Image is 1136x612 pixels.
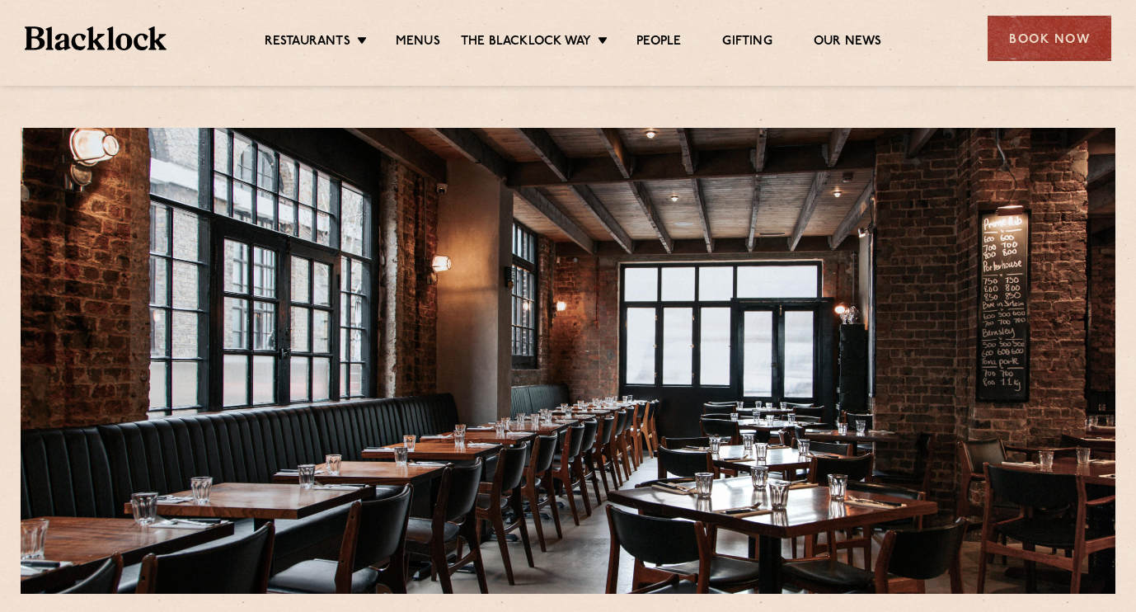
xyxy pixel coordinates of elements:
a: Gifting [722,34,772,52]
a: Our News [814,34,882,52]
a: Menus [396,34,440,52]
div: Book Now [988,16,1111,61]
a: The Blacklock Way [461,34,591,52]
a: People [636,34,681,52]
img: BL_Textured_Logo-footer-cropped.svg [25,26,167,50]
a: Restaurants [265,34,350,52]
